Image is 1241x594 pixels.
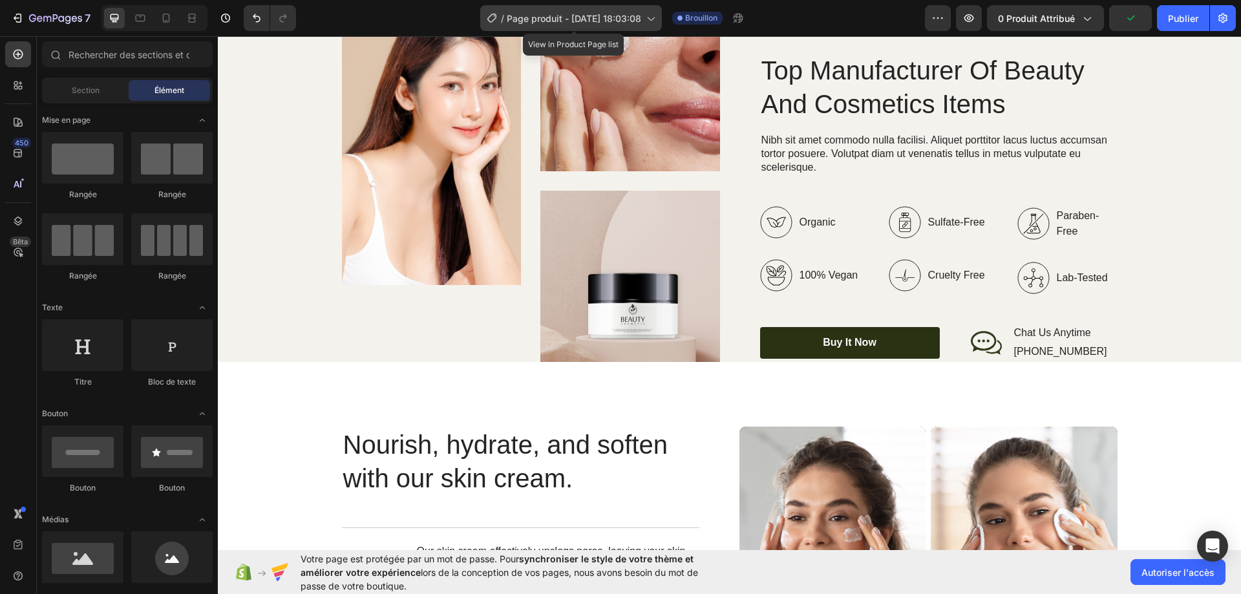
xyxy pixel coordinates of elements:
font: 450 [15,138,28,147]
font: lors de la conception de vos pages, nous avons besoin du mot de passe de votre boutique. [301,567,698,591]
font: / [501,13,504,24]
p: Our skin cream effectively unclogs pores, leaving your skin feeling refreshed and clean. [199,509,480,536]
p: Sulfate-Free [710,178,767,194]
button: Autoriser l'accès [1130,559,1225,585]
p: Organic [582,178,641,194]
div: Ouvrir Intercom Messenger [1197,531,1228,562]
div: Buy It Now [605,300,659,313]
button: 7 [5,5,96,31]
font: Brouillon [685,13,717,23]
font: Texte [42,302,63,312]
p: 100% Vegan [582,231,641,247]
font: Bouton [70,483,96,493]
p: [PHONE_NUMBER] [796,309,889,323]
font: Bêta [13,237,28,246]
div: Annuler/Rétablir [244,5,296,31]
span: Basculer pour ouvrir [192,509,213,530]
font: Publier [1168,13,1198,24]
font: Titre [74,377,92,387]
font: Bouton [159,483,185,493]
font: Autoriser l'accès [1141,567,1214,578]
font: Section [72,85,100,95]
p: Nibh sit amet commodo nulla facilisi. Aliquet porttitor lacus luctus accumsan tortor posuere. Vol... [544,98,898,138]
p: Paraben-Free [839,172,898,203]
font: Rangée [158,271,186,281]
font: Médias [42,514,69,524]
span: Basculer pour ouvrir [192,403,213,424]
input: Rechercher des sections et des éléments [42,41,213,67]
font: Rangée [69,271,97,281]
button: Publier [1157,5,1209,31]
iframe: Zone de conception [218,36,1241,550]
font: 7 [85,12,90,25]
font: synchroniser le style de votre thème et améliorer votre expérience [301,553,694,578]
font: Page produit - [DATE] 18:03:08 [507,13,641,24]
font: Rangée [158,189,186,199]
font: Élément [154,85,184,95]
p: Lab-Tested [839,234,898,249]
span: Basculer pour ouvrir [192,110,213,131]
p: Chat Us Anytime [796,290,889,304]
font: Bloc de texte [148,377,196,387]
p: 97% [125,509,168,536]
font: Rangée [69,189,97,199]
font: Mise en page [42,115,90,125]
h2: Top Manufacturer Of Beauty And Cosmetics Items [542,16,900,86]
button: 0 produit attribué [987,5,1104,31]
p: Cruelty Free [710,231,767,247]
font: 0 produit attribué [998,13,1075,24]
span: Basculer pour ouvrir [192,297,213,318]
font: Bouton [42,408,68,418]
img: gempages_432750572815254551-d9662df0-c9cd-4843-b449-b17118945819.png [323,154,502,387]
font: Votre page est protégée par un mot de passe. Pour [301,553,519,564]
a: Buy It Now [542,291,722,323]
h2: Nourish, hydrate, and soften with our skin cream. [124,390,482,460]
